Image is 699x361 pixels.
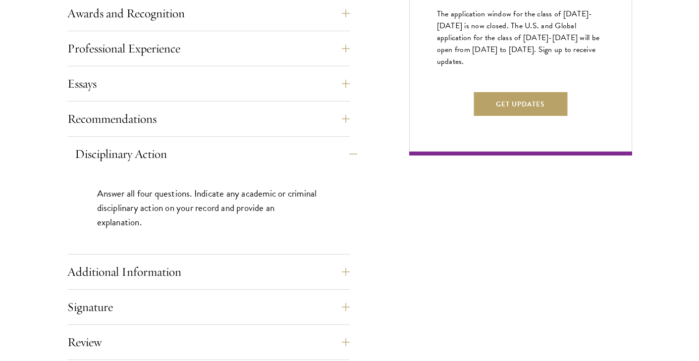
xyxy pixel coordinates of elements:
[67,72,350,96] button: Essays
[67,37,350,60] button: Professional Experience
[75,142,357,166] button: Disciplinary Action
[474,92,567,116] button: Get Updates
[67,330,350,354] button: Review
[67,260,350,284] button: Additional Information
[67,1,350,25] button: Awards and Recognition
[67,107,350,131] button: Recommendations
[97,186,320,229] p: Answer all four questions. Indicate any academic or criminal disciplinary action on your record a...
[437,8,600,67] span: The application window for the class of [DATE]-[DATE] is now closed. The U.S. and Global applicat...
[67,295,350,319] button: Signature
